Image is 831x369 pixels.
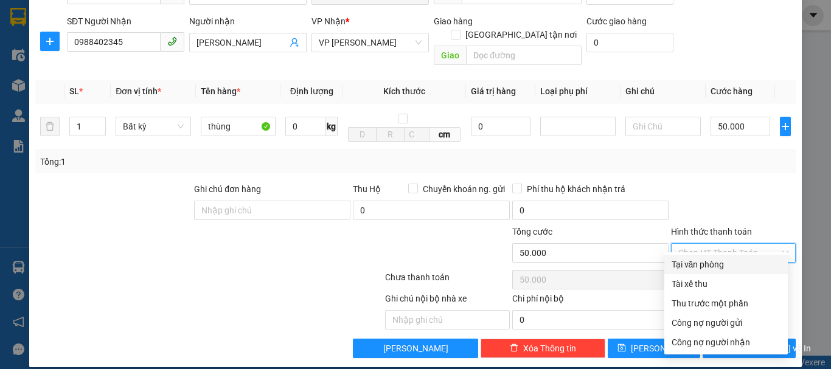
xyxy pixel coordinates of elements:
span: [GEOGRAPHIC_DATA] tận nơi [461,28,582,41]
button: plus [40,32,60,51]
span: Phí thu hộ khách nhận trả [522,182,630,196]
div: Cước gửi hàng sẽ được ghi vào công nợ của người nhận [664,333,788,352]
span: SL [69,86,79,96]
span: Xóa Thông tin [523,342,576,355]
span: kg [325,117,338,136]
span: [PERSON_NAME] [383,342,448,355]
label: Hình thức thanh toán [671,227,752,236]
span: Tổng cước [512,227,552,236]
div: Tài xế thu [672,277,781,291]
span: Thu Hộ [353,184,381,194]
th: Ghi chú [621,80,706,103]
span: delete [510,343,518,353]
label: Cước giao hàng [586,16,647,26]
div: Chưa thanh toán [384,271,511,292]
div: Chi phí nội bộ [512,292,669,310]
span: VP Hà Tĩnh [319,33,422,52]
input: Dọc đường [466,46,582,65]
input: VD: Bàn, Ghế [201,117,276,136]
button: printer[PERSON_NAME] và In [703,339,796,358]
span: plus [781,122,790,131]
span: Bất kỳ [123,117,184,136]
span: Đơn vị tính [116,86,161,96]
button: plus [780,117,791,136]
span: Chuyển khoản ng. gửi [418,182,510,196]
span: Định lượng [290,86,333,96]
button: delete [40,117,60,136]
button: save[PERSON_NAME] [608,339,701,358]
input: C [404,127,429,142]
span: phone [167,36,177,46]
input: 0 [471,117,530,136]
div: Thu trước một phần [672,297,781,310]
button: [PERSON_NAME] [353,339,478,358]
span: Cước hàng [711,86,753,96]
div: Công nợ người nhận [672,336,781,349]
input: Ghi Chú [625,117,701,136]
input: Ghi chú đơn hàng [194,201,350,220]
input: Cước giao hàng [586,33,673,52]
span: VP Nhận [311,16,346,26]
input: D [348,127,377,142]
div: SĐT Người Nhận [67,15,184,28]
span: [PERSON_NAME] [631,342,696,355]
div: Ghi chú nội bộ nhà xe [385,292,510,310]
div: Công nợ người gửi [672,316,781,329]
span: cm [429,127,461,142]
span: Tên hàng [201,86,240,96]
input: Nhập ghi chú [385,310,510,329]
span: save [617,343,626,353]
div: Cước gửi hàng sẽ được ghi vào công nợ của người gửi [664,313,788,333]
span: Giao [434,46,466,65]
button: deleteXóa Thông tin [481,339,605,358]
span: Giao hàng [434,16,473,26]
div: Tại văn phòng [672,258,781,271]
span: user-add [290,38,299,47]
span: Giá trị hàng [471,86,516,96]
th: Loại phụ phí [535,80,621,103]
span: plus [41,36,59,46]
label: Ghi chú đơn hàng [194,184,261,194]
div: Người nhận [189,15,307,28]
span: Kích thước [383,86,425,96]
div: Tổng: 1 [40,155,322,168]
input: R [376,127,405,142]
